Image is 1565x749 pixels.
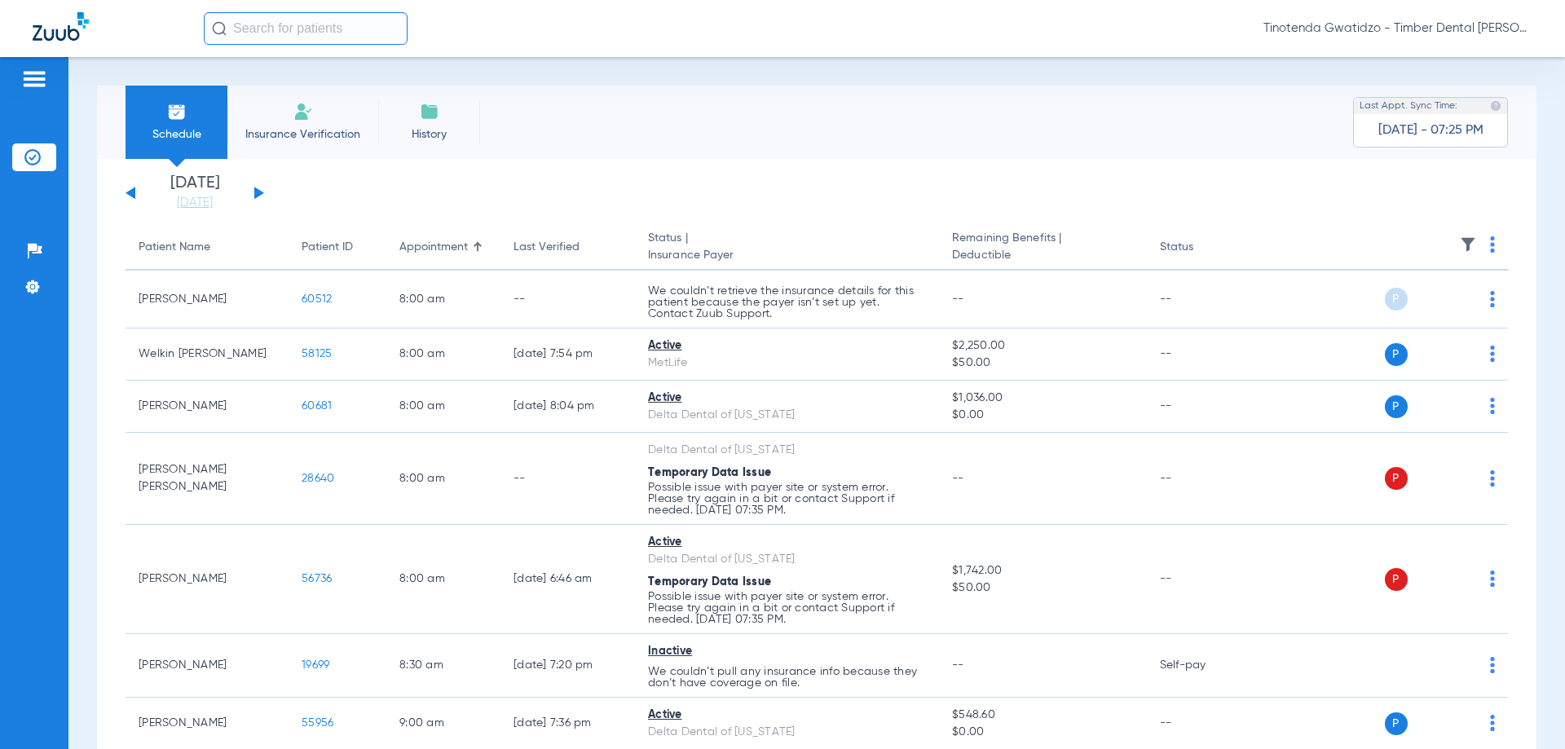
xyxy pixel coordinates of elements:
td: [PERSON_NAME] [126,525,289,634]
span: P [1385,712,1408,735]
img: last sync help info [1490,100,1501,112]
span: Schedule [138,126,215,143]
td: [DATE] 7:20 PM [500,634,635,698]
span: $1,036.00 [952,390,1133,407]
span: $0.00 [952,407,1133,424]
img: Manual Insurance Verification [293,102,313,121]
span: -- [952,659,964,671]
span: P [1385,568,1408,591]
div: Delta Dental of [US_STATE] [648,407,926,424]
img: x.svg [1453,657,1470,673]
span: 28640 [302,473,334,484]
span: History [390,126,468,143]
span: 60512 [302,293,332,305]
img: x.svg [1453,715,1470,731]
span: $548.60 [952,707,1133,724]
img: group-dot-blue.svg [1490,236,1495,253]
img: History [420,102,439,121]
img: Zuub Logo [33,12,89,41]
img: x.svg [1453,291,1470,307]
span: Insurance Verification [240,126,366,143]
span: -- [952,473,964,484]
span: Temporary Data Issue [648,576,771,588]
div: Patient Name [139,239,276,256]
span: $50.00 [952,355,1133,372]
span: P [1385,467,1408,490]
div: Active [648,337,926,355]
td: [PERSON_NAME] [126,634,289,698]
img: group-dot-blue.svg [1490,346,1495,362]
span: Deductible [952,247,1133,264]
td: 8:00 AM [386,381,500,433]
span: 60681 [302,400,332,412]
p: We couldn’t pull any insurance info because they don’t have coverage on file. [648,666,926,689]
span: $50.00 [952,579,1133,597]
img: group-dot-blue.svg [1490,571,1495,587]
p: Possible issue with payer site or system error. Please try again in a bit or contact Support if n... [648,482,926,516]
td: Welkin [PERSON_NAME] [126,328,289,381]
td: [DATE] 8:04 PM [500,381,635,433]
img: x.svg [1453,346,1470,362]
th: Status [1147,225,1257,271]
div: Active [648,390,926,407]
span: P [1385,343,1408,366]
img: filter.svg [1460,236,1476,253]
img: group-dot-blue.svg [1490,291,1495,307]
span: Insurance Payer [648,247,926,264]
span: $2,250.00 [952,337,1133,355]
th: Remaining Benefits | [939,225,1146,271]
div: Inactive [648,643,926,660]
div: Patient Name [139,239,210,256]
td: [DATE] 7:54 PM [500,328,635,381]
iframe: Chat Widget [1483,671,1565,749]
input: Search for patients [204,12,408,45]
img: group-dot-blue.svg [1490,398,1495,414]
td: 8:00 AM [386,525,500,634]
span: 56736 [302,573,332,584]
td: -- [500,271,635,328]
span: -- [952,293,964,305]
td: Self-pay [1147,634,1257,698]
span: P [1385,288,1408,311]
td: -- [1147,271,1257,328]
td: 8:30 AM [386,634,500,698]
td: [DATE] 6:46 AM [500,525,635,634]
div: Last Verified [514,239,580,256]
span: 58125 [302,348,332,359]
td: 8:00 AM [386,271,500,328]
td: -- [500,433,635,525]
a: [DATE] [146,195,244,211]
img: Schedule [167,102,187,121]
td: 8:00 AM [386,328,500,381]
div: Delta Dental of [US_STATE] [648,442,926,459]
div: Appointment [399,239,487,256]
td: [PERSON_NAME] [126,381,289,433]
td: -- [1147,525,1257,634]
span: 55956 [302,717,333,729]
span: P [1385,395,1408,418]
div: Active [648,707,926,724]
span: $0.00 [952,724,1133,741]
td: -- [1147,328,1257,381]
p: We couldn’t retrieve the insurance details for this patient because the payer isn’t set up yet. C... [648,285,926,319]
div: Appointment [399,239,468,256]
div: Delta Dental of [US_STATE] [648,551,926,568]
th: Status | [635,225,939,271]
p: Possible issue with payer site or system error. Please try again in a bit or contact Support if n... [648,591,926,625]
span: $1,742.00 [952,562,1133,579]
div: Delta Dental of [US_STATE] [648,724,926,741]
span: Tinotenda Gwatidzo - Timber Dental [PERSON_NAME] [1263,20,1532,37]
img: group-dot-blue.svg [1490,657,1495,673]
td: 8:00 AM [386,433,500,525]
div: Active [648,534,926,551]
li: [DATE] [146,175,244,211]
div: Patient ID [302,239,373,256]
img: group-dot-blue.svg [1490,470,1495,487]
div: MetLife [648,355,926,372]
div: Patient ID [302,239,353,256]
span: Temporary Data Issue [648,467,771,478]
td: -- [1147,433,1257,525]
img: x.svg [1453,398,1470,414]
span: [DATE] - 07:25 PM [1378,122,1483,139]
